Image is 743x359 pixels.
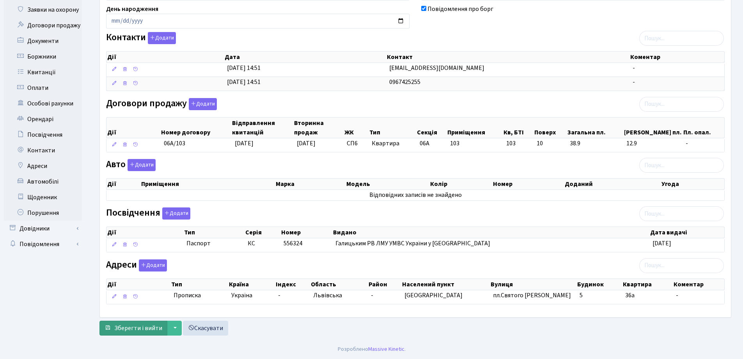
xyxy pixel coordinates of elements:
[676,291,678,300] span: -
[537,139,564,148] span: 10
[4,49,82,64] a: Боржники
[564,179,661,189] th: Доданий
[160,118,231,138] th: Номер договору
[4,221,82,236] a: Довідники
[427,4,493,14] label: Повідомлення про борг
[293,118,344,138] th: Вторинна продаж
[106,190,724,200] td: Відповідних записів не знайдено
[4,18,82,33] a: Договори продажу
[4,80,82,96] a: Оплати
[347,139,365,148] span: СП6
[139,259,167,271] button: Адреси
[4,127,82,143] a: Посвідчення
[4,205,82,221] a: Порушення
[623,118,683,138] th: [PERSON_NAME] пл.
[389,78,420,86] span: 0967425255
[570,139,620,148] span: 38.9
[368,345,404,353] a: Massive Kinetic
[4,64,82,80] a: Квитанції
[639,31,724,46] input: Пошук...
[106,227,183,238] th: Дії
[224,52,386,63] th: Дата
[649,227,724,238] th: Дата видачі
[137,258,167,271] a: Додати
[404,291,463,300] span: [GEOGRAPHIC_DATA]
[170,279,228,290] th: Тип
[4,236,82,252] a: Повідомлення
[506,139,531,148] span: 103
[389,64,484,72] span: [EMAIL_ADDRESS][DOMAIN_NAME]
[114,324,162,332] span: Зберегти і вийти
[162,207,190,220] button: Посвідчення
[493,291,571,300] span: пл.Святого [PERSON_NAME]
[450,139,459,148] span: 103
[248,239,255,248] span: КС
[332,227,649,238] th: Видано
[503,118,534,138] th: Кв, БТІ
[567,118,623,138] th: Загальна пл.
[633,78,635,86] span: -
[368,279,401,290] th: Район
[4,158,82,174] a: Адреси
[371,291,373,300] span: -
[228,279,275,290] th: Країна
[4,189,82,205] a: Щоденник
[278,291,280,300] span: -
[492,179,564,189] th: Номер
[4,96,82,111] a: Особові рахунки
[683,118,724,138] th: Пл. опал.
[275,279,310,290] th: Індекс
[148,32,176,44] button: Контакти
[235,139,254,148] span: [DATE]
[187,96,217,110] a: Додати
[106,159,156,171] label: Авто
[447,118,503,138] th: Приміщення
[106,98,217,110] label: Договори продажу
[310,279,368,290] th: Область
[313,291,342,300] span: Львівська
[346,179,429,189] th: Модель
[4,111,82,127] a: Орендарі
[386,52,630,63] th: Контакт
[126,158,156,171] a: Додати
[164,139,185,148] span: 06А/103
[401,279,490,290] th: Населений пункт
[673,279,724,290] th: Коментар
[335,239,490,248] span: Галицьким РВ ЛМУ УМВС України у [GEOGRAPHIC_DATA]
[106,179,140,189] th: Дії
[128,159,156,171] button: Авто
[639,206,724,221] input: Пошук...
[420,139,429,148] span: 06А
[534,118,567,138] th: Поверх
[106,118,160,138] th: Дії
[186,239,241,248] span: Паспорт
[686,139,721,148] span: -
[245,227,280,238] th: Серія
[661,179,724,189] th: Угода
[653,239,671,248] span: [DATE]
[183,321,228,336] a: Скасувати
[626,139,679,148] span: 12.9
[284,239,302,248] span: 556324
[633,64,635,72] span: -
[4,2,82,18] a: Заявки на охорону
[231,291,272,300] span: Україна
[106,52,224,63] th: Дії
[106,279,170,290] th: Дії
[625,291,635,300] span: 36а
[4,143,82,158] a: Контакти
[99,321,167,336] button: Зберегти і вийти
[639,258,724,273] input: Пошук...
[639,158,724,173] input: Пошук...
[146,31,176,45] a: Додати
[106,32,176,44] label: Контакти
[227,78,261,86] span: [DATE] 14:51
[140,179,275,189] th: Приміщення
[372,139,413,148] span: Квартира
[231,118,293,138] th: Відправлення квитанцій
[106,207,190,220] label: Посвідчення
[429,179,492,189] th: Колір
[338,345,406,354] div: Розроблено .
[106,259,167,271] label: Адреси
[189,98,217,110] button: Договори продажу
